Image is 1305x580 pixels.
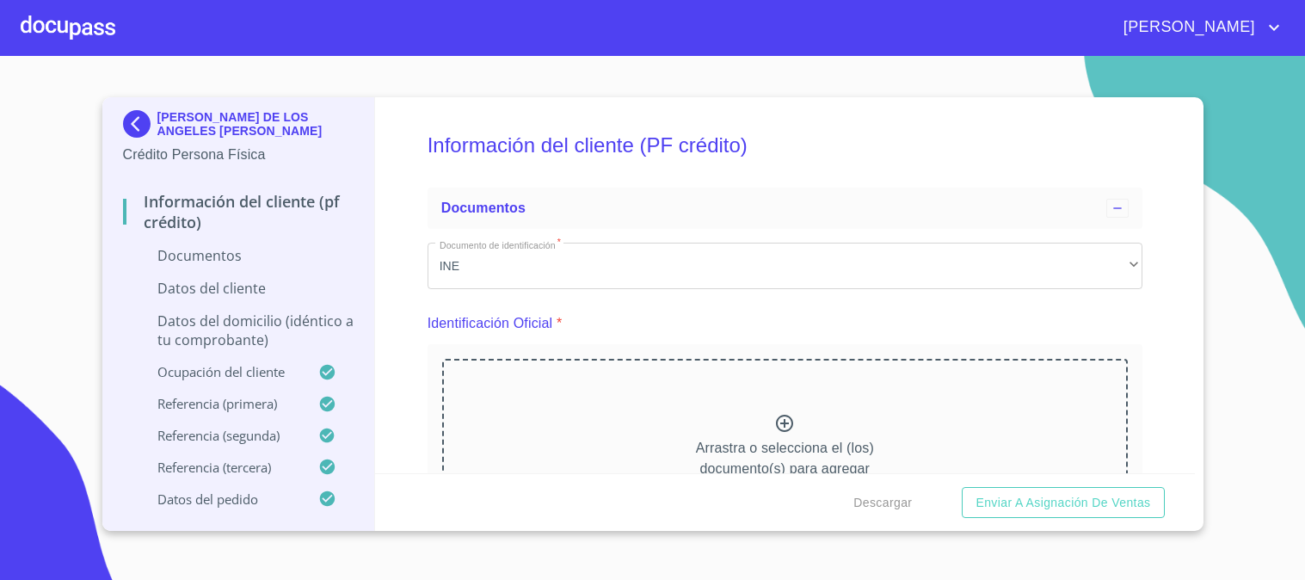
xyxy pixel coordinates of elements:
img: Docupass spot blue [123,110,157,138]
p: Referencia (segunda) [123,427,319,444]
p: Datos del cliente [123,279,354,298]
div: Documentos [428,188,1142,229]
span: Descargar [853,492,912,514]
p: Información del cliente (PF crédito) [123,191,354,232]
button: Enviar a Asignación de Ventas [962,487,1164,519]
span: Enviar a Asignación de Ventas [976,492,1150,514]
div: [PERSON_NAME] DE LOS ANGELES [PERSON_NAME] [123,110,354,145]
span: Documentos [441,201,526,215]
p: Datos del pedido [123,491,319,508]
p: Documentos [123,246,354,265]
p: Identificación Oficial [428,313,553,334]
span: [PERSON_NAME] [1111,14,1264,41]
p: Arrastra o selecciona el (los) documento(s) para agregar [696,438,874,479]
p: [PERSON_NAME] DE LOS ANGELES [PERSON_NAME] [157,110,354,138]
p: Crédito Persona Física [123,145,354,165]
button: Descargar [846,487,919,519]
h5: Información del cliente (PF crédito) [428,110,1142,181]
div: INE [428,243,1142,289]
p: Datos del domicilio (idéntico a tu comprobante) [123,312,354,349]
p: Referencia (tercera) [123,459,319,476]
p: Referencia (primera) [123,395,319,412]
p: Ocupación del Cliente [123,363,319,380]
button: account of current user [1111,14,1284,41]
